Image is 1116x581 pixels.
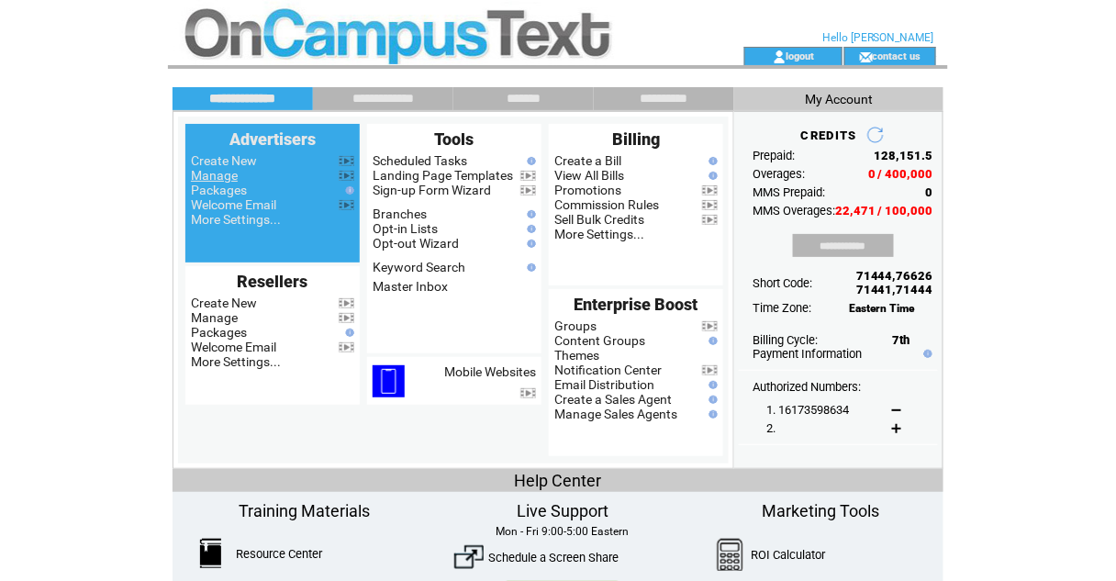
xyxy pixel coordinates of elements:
[849,302,916,315] span: Eastern Time
[373,153,467,168] a: Scheduled Tasks
[926,185,933,199] span: 0
[554,377,654,392] a: Email Distribution
[520,185,536,196] img: video.png
[920,350,932,358] img: help.gif
[554,212,644,227] a: Sell Bulk Credits
[191,310,238,325] a: Manage
[239,501,370,520] span: Training Materials
[373,183,491,197] a: Sign-up Form Wizard
[875,149,933,162] span: 128,151.5
[702,321,718,331] img: video.png
[517,501,608,520] span: Live Support
[520,388,536,398] img: video.png
[496,525,629,538] span: Mon - Fri 9:00-5:00 Eastern
[762,501,879,520] span: Marketing Tools
[705,396,718,404] img: help.gif
[444,364,536,379] a: Mobile Websites
[773,50,787,64] img: account_icon.gif
[454,542,484,572] img: ScreenShare.png
[612,129,660,149] span: Billing
[822,31,934,44] span: Hello [PERSON_NAME]
[702,365,718,375] img: video.png
[554,392,672,407] a: Create a Sales Agent
[835,204,933,218] span: 22,471 / 100,000
[753,301,811,315] span: Time Zone:
[339,200,354,210] img: video.png
[766,403,849,417] span: 1. 16173598634
[373,221,438,236] a: Opt-in Lists
[717,539,744,571] img: Calculator.png
[523,263,536,272] img: help.gif
[753,185,825,199] span: MMS Prepaid:
[702,215,718,225] img: video.png
[554,153,621,168] a: Create a Bill
[787,50,815,61] a: logout
[339,313,354,323] img: video.png
[554,183,621,197] a: Promotions
[753,167,805,181] span: Overages:
[339,156,354,166] img: video.png
[805,92,873,106] span: My Account
[523,225,536,233] img: help.gif
[554,318,597,333] a: Groups
[191,153,257,168] a: Create New
[873,50,921,61] a: contact us
[702,200,718,210] img: video.png
[238,272,308,291] span: Resellers
[859,50,873,64] img: contact_us_icon.gif
[705,157,718,165] img: help.gif
[229,129,316,149] span: Advertisers
[373,236,459,251] a: Opt-out Wizard
[575,295,698,314] span: Enterprise Boost
[191,183,247,197] a: Packages
[856,269,933,296] span: 71444,76626 71441,71444
[801,128,857,142] span: CREDITS
[753,149,795,162] span: Prepaid:
[373,168,513,183] a: Landing Page Templates
[339,342,354,352] img: video.png
[339,171,354,181] img: video.png
[191,212,281,227] a: More Settings...
[705,381,718,389] img: help.gif
[753,380,861,394] span: Authorized Numbers:
[191,168,238,183] a: Manage
[554,227,644,241] a: More Settings...
[200,539,221,568] img: ResourceCenter.png
[191,296,257,310] a: Create New
[191,340,276,354] a: Welcome Email
[868,167,933,181] span: 0 / 400,000
[341,186,354,195] img: help.gif
[753,333,818,347] span: Billing Cycle:
[753,276,812,290] span: Short Code:
[523,157,536,165] img: help.gif
[753,347,862,361] a: Payment Information
[523,210,536,218] img: help.gif
[702,185,718,196] img: video.png
[554,197,659,212] a: Commission Rules
[373,207,427,221] a: Branches
[488,551,619,564] a: Schedule a Screen Share
[339,298,354,308] img: video.png
[520,171,536,181] img: video.png
[191,325,247,340] a: Packages
[435,129,474,149] span: Tools
[753,204,835,218] span: MMS Overages:
[191,197,276,212] a: Welcome Email
[373,279,448,294] a: Master Inbox
[766,421,776,435] span: 2.
[236,547,322,561] a: Resource Center
[515,471,602,490] span: Help Center
[373,260,465,274] a: Keyword Search
[705,172,718,180] img: help.gif
[554,407,677,421] a: Manage Sales Agents
[752,548,826,562] a: ROI Calculator
[554,333,645,348] a: Content Groups
[705,337,718,345] img: help.gif
[373,365,405,397] img: mobile-websites.png
[523,240,536,248] img: help.gif
[554,363,662,377] a: Notification Center
[341,329,354,337] img: help.gif
[191,354,281,369] a: More Settings...
[554,348,599,363] a: Themes
[893,333,910,347] span: 7th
